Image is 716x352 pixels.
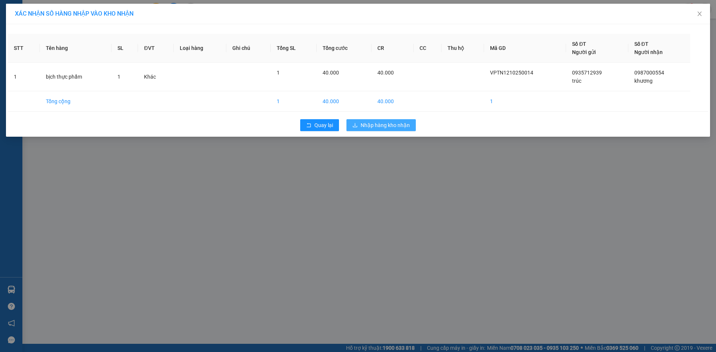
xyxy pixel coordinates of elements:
[490,70,533,76] span: VPTN1210250014
[300,119,339,131] button: rollbackQuay lại
[697,11,703,17] span: close
[8,63,40,91] td: 1
[371,91,414,112] td: 40.000
[15,10,134,17] span: XÁC NHẬN SỐ HÀNG NHẬP VÀO KHO NHẬN
[361,121,410,129] span: Nhập hàng kho nhận
[572,49,596,55] span: Người gửi
[572,41,586,47] span: Số ĐT
[634,49,663,55] span: Người nhận
[414,34,441,63] th: CC
[271,91,317,112] td: 1
[634,70,664,76] span: 0987000554
[314,121,333,129] span: Quay lại
[572,70,602,76] span: 0935712939
[689,4,710,25] button: Close
[174,34,226,63] th: Loại hàng
[317,91,371,112] td: 40.000
[634,78,653,84] span: khương
[352,123,358,129] span: download
[112,34,138,63] th: SL
[226,34,271,63] th: Ghi chú
[371,34,414,63] th: CR
[317,34,371,63] th: Tổng cước
[377,70,394,76] span: 40.000
[40,63,112,91] td: bịch thực phẩm
[117,74,120,80] span: 1
[138,34,173,63] th: ĐVT
[40,34,112,63] th: Tên hàng
[8,34,40,63] th: STT
[40,91,112,112] td: Tổng cộng
[323,70,339,76] span: 40.000
[346,119,416,131] button: downloadNhập hàng kho nhận
[484,34,566,63] th: Mã GD
[271,34,317,63] th: Tổng SL
[277,70,280,76] span: 1
[572,78,581,84] span: trúc
[484,91,566,112] td: 1
[634,41,649,47] span: Số ĐT
[306,123,311,129] span: rollback
[138,63,173,91] td: Khác
[442,34,484,63] th: Thu hộ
